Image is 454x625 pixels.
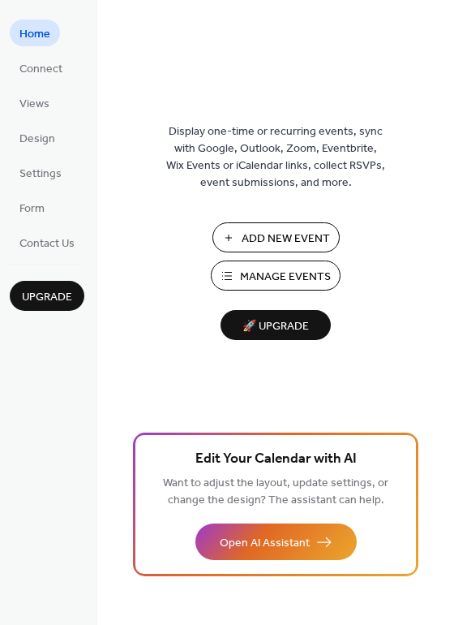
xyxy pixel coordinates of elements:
[230,316,321,338] span: 🚀 Upgrade
[19,131,55,148] span: Design
[19,96,49,113] span: Views
[220,535,310,552] span: Open AI Assistant
[19,166,62,183] span: Settings
[10,159,71,186] a: Settings
[10,89,59,116] a: Views
[10,229,84,256] a: Contact Us
[22,289,72,306] span: Upgrade
[166,123,385,192] span: Display one-time or recurring events, sync with Google, Outlook, Zoom, Eventbrite, Wix Events or ...
[242,231,330,248] span: Add New Event
[195,524,357,560] button: Open AI Assistant
[10,19,60,46] a: Home
[221,310,331,340] button: 🚀 Upgrade
[10,124,65,151] a: Design
[240,269,331,286] span: Manage Events
[10,194,54,221] a: Form
[19,26,50,43] span: Home
[212,222,340,252] button: Add New Event
[211,261,340,291] button: Manage Events
[10,54,72,81] a: Connect
[195,448,357,471] span: Edit Your Calendar with AI
[19,235,75,252] span: Contact Us
[19,200,45,218] span: Form
[163,472,388,511] span: Want to adjust the layout, update settings, or change the design? The assistant can help.
[19,61,62,78] span: Connect
[10,281,84,311] button: Upgrade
